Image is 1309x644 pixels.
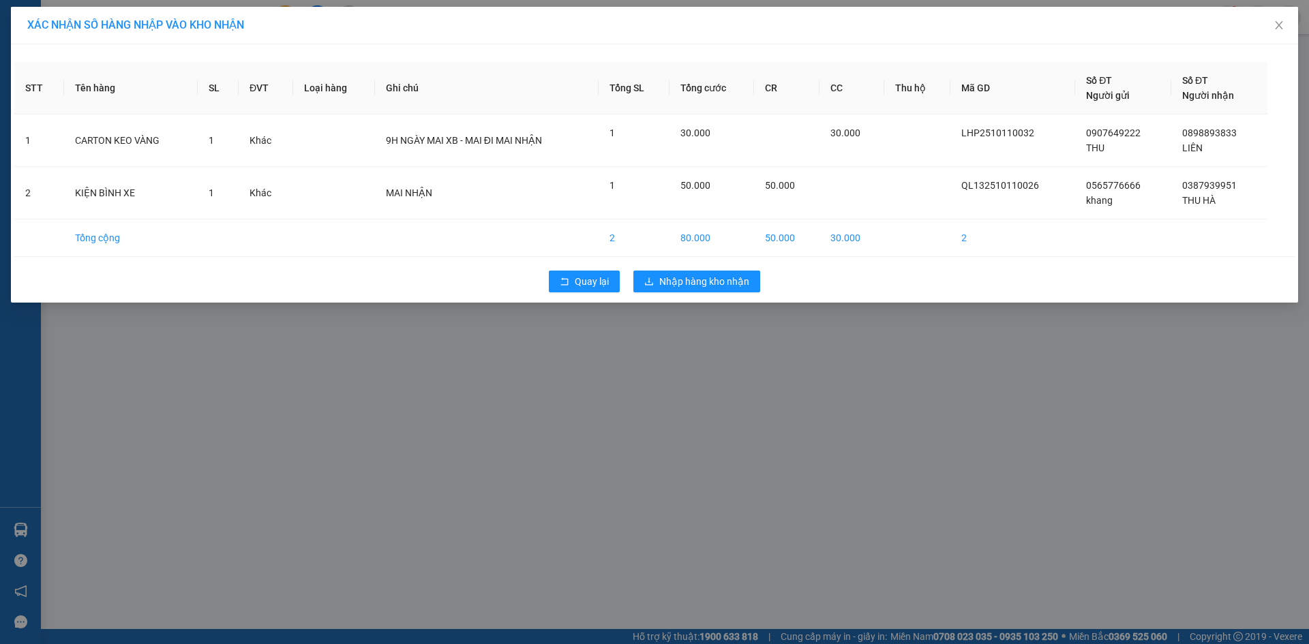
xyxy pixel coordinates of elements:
[680,127,710,138] span: 30.000
[599,219,669,257] td: 2
[12,96,74,144] span: PHÚ NGHĨA
[765,180,795,191] span: 50.000
[64,219,198,257] td: Tổng cộng
[12,61,97,77] div: QUÝ
[106,12,199,44] div: VP Đồng Xoài
[14,62,64,114] th: STT
[1086,127,1141,138] span: 0907649222
[610,127,615,138] span: 1
[1086,90,1130,101] span: Người gửi
[1260,7,1298,45] button: Close
[106,44,199,61] div: LỢI
[1086,75,1112,86] span: Số ĐT
[961,180,1039,191] span: QL132510110026
[560,277,569,288] span: rollback
[1182,195,1216,206] span: THU HÀ
[1182,90,1234,101] span: Người nhận
[239,62,293,114] th: ĐVT
[1182,180,1237,191] span: 0387939951
[599,62,669,114] th: Tổng SL
[386,187,432,198] span: MAI NHẬN
[64,62,198,114] th: Tên hàng
[209,187,214,198] span: 1
[950,62,1075,114] th: Mã GD
[659,274,749,289] span: Nhập hàng kho nhận
[1182,75,1208,86] span: Số ĐT
[680,180,710,191] span: 50.000
[198,62,239,114] th: SL
[64,114,198,167] td: CARTON KEO VÀNG
[884,62,950,114] th: Thu hộ
[64,167,198,219] td: KIỆN BÌNH XE
[239,114,293,167] td: Khác
[950,219,1075,257] td: 2
[633,271,760,292] button: downloadNhập hàng kho nhận
[961,127,1034,138] span: LHP2510110032
[14,167,64,219] td: 2
[386,135,542,146] span: 9H NGÀY MAI XB - MAI ĐI MAI NHẬN
[27,18,244,31] span: XÁC NHẬN SỐ HÀNG NHẬP VÀO KHO NHẬN
[669,62,754,114] th: Tổng cước
[1086,142,1104,153] span: THU
[644,277,654,288] span: download
[610,180,615,191] span: 1
[14,114,64,167] td: 1
[1182,142,1203,153] span: LIÊN
[549,271,620,292] button: rollbackQuay lại
[575,274,609,289] span: Quay lại
[1182,127,1237,138] span: 0898893833
[754,219,819,257] td: 50.000
[830,127,860,138] span: 30.000
[754,62,819,114] th: CR
[1086,195,1113,206] span: khang
[239,167,293,219] td: Khác
[375,62,599,114] th: Ghi chú
[106,13,139,27] span: Nhận:
[1274,20,1284,31] span: close
[819,219,884,257] td: 30.000
[209,135,214,146] span: 1
[819,62,884,114] th: CC
[1086,180,1141,191] span: 0565776666
[12,12,97,61] div: VP Phước Long 2
[12,13,33,27] span: Gửi:
[669,219,754,257] td: 80.000
[293,62,374,114] th: Loại hàng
